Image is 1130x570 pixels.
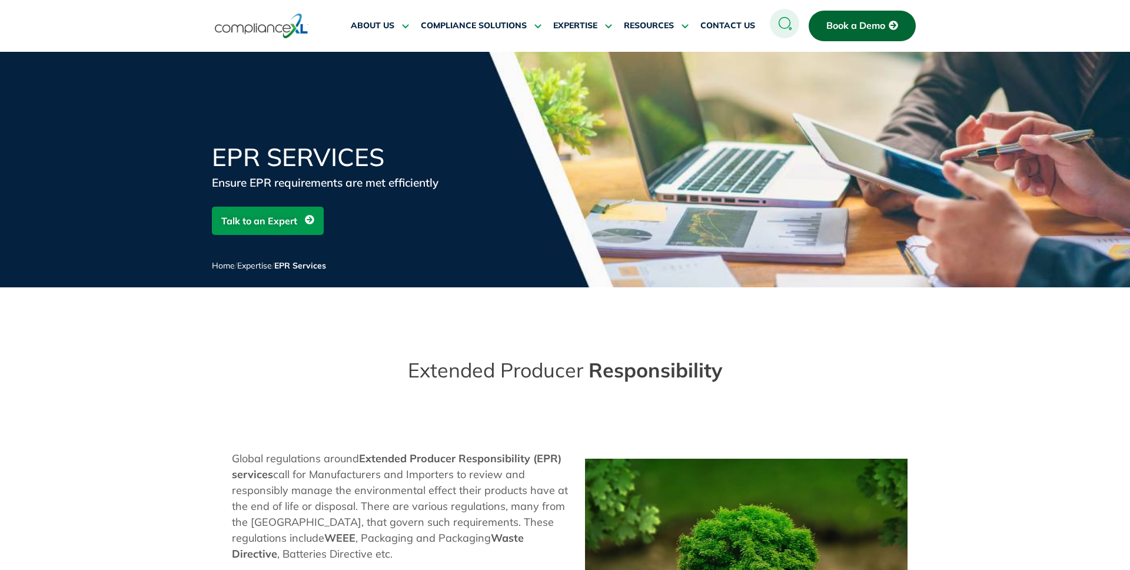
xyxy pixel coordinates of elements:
[553,21,597,31] span: EXPERTISE
[553,12,612,40] a: EXPERTISE
[351,21,394,31] span: ABOUT US
[589,357,722,383] span: Responsibility
[212,174,494,191] div: Ensure EPR requirements are met efficiently
[351,12,409,40] a: ABOUT US
[700,21,755,31] span: CONTACT US
[232,452,561,481] b: Extended Producer Responsibility (EPR) services
[624,21,674,31] span: RESOURCES
[826,21,885,31] span: Book a Demo
[232,450,573,562] p: Global regulations around call for Manufacturers and Importers to review and responsibly manage t...
[421,12,541,40] a: COMPLIANCE SOLUTIONS
[700,12,755,40] a: CONTACT US
[274,260,326,271] span: EPR Services
[221,210,297,232] span: Talk to an Expert
[324,531,355,545] strong: WEEE
[212,260,326,271] span: / /
[212,207,324,235] a: Talk to an Expert
[237,260,272,271] a: Expertise
[215,12,308,39] img: logo-one.svg
[212,145,494,170] h1: EPR Services
[232,531,524,561] strong: Waste Directive
[809,11,916,41] a: Book a Demo
[624,12,689,40] a: RESOURCES
[421,21,527,31] span: COMPLIANCE SOLUTIONS
[408,357,583,383] span: Extended Producer
[212,260,235,271] a: Home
